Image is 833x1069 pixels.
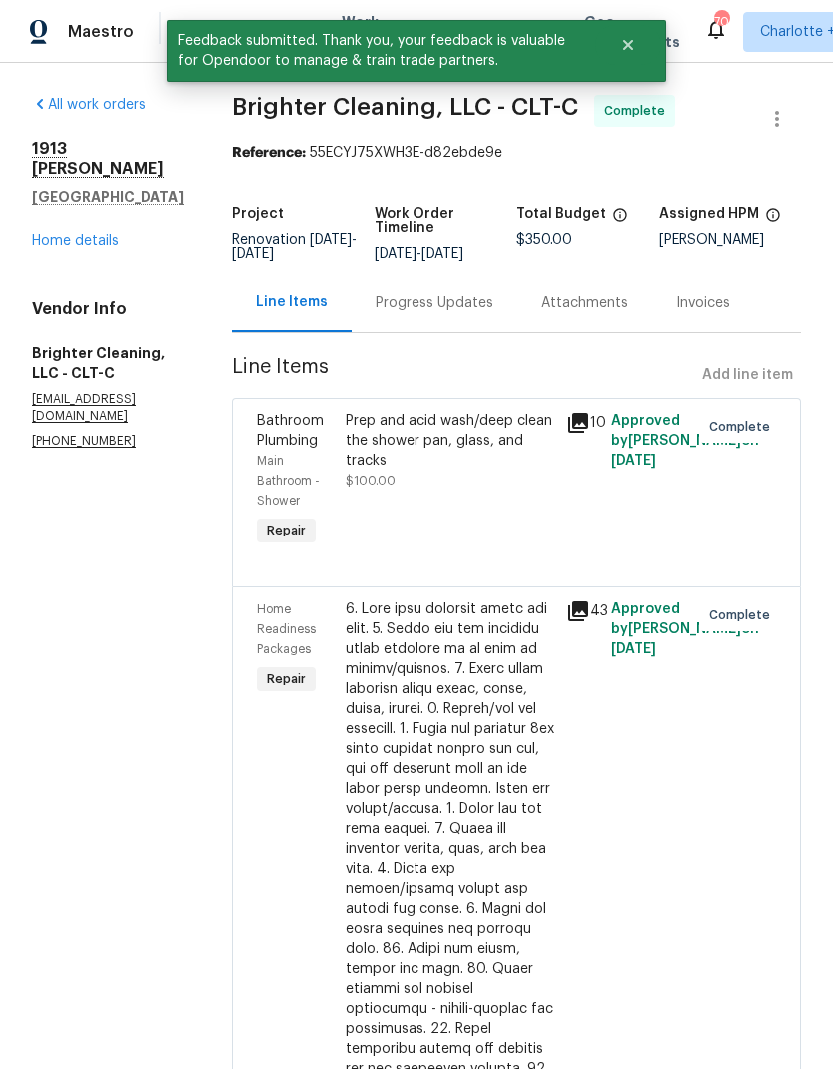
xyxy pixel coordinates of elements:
span: Complete [604,101,673,121]
div: 55ECYJ75XWH3E-d82ebde9e [232,143,801,163]
div: 43 [566,599,598,623]
b: Reference: [232,146,306,160]
div: 10 [566,411,598,435]
span: Maestro [68,22,134,42]
span: The total cost of line items that have been proposed by Opendoor. This sum includes line items th... [612,207,628,233]
h5: Work Order Timeline [375,207,517,235]
span: The hpm assigned to this work order. [765,207,781,233]
span: [DATE] [375,247,416,261]
span: Brighter Cleaning, LLC - CLT-C [232,95,578,119]
h5: Project [232,207,284,221]
span: [DATE] [421,247,463,261]
span: Renovation [232,233,357,261]
span: $350.00 [516,233,572,247]
h5: Brighter Cleaning, LLC - CLT-C [32,343,184,383]
span: Repair [259,669,314,689]
span: Bathroom Plumbing [257,414,324,448]
div: Prep and acid wash/deep clean the shower pan, glass, and tracks [346,411,555,471]
h5: Assigned HPM [659,207,759,221]
a: All work orders [32,98,146,112]
h5: Total Budget [516,207,606,221]
span: Feedback submitted. Thank you, your feedback is valuable for Opendoor to manage & train trade par... [167,20,595,82]
span: Complete [709,417,778,437]
span: Complete [709,605,778,625]
span: Geo Assignments [584,12,680,52]
span: Approved by [PERSON_NAME] on [611,602,759,656]
a: Home details [32,234,119,248]
span: $100.00 [346,475,396,487]
span: Home Readiness Packages [257,603,316,655]
span: [DATE] [611,642,656,656]
span: [DATE] [310,233,352,247]
span: Line Items [232,357,694,394]
div: Attachments [541,293,628,313]
span: - [375,247,463,261]
span: Main Bathroom - Shower [257,455,320,507]
div: Progress Updates [376,293,493,313]
span: [DATE] [611,454,656,468]
span: Approved by [PERSON_NAME] on [611,414,759,468]
div: Line Items [256,292,328,312]
div: 70 [714,12,728,32]
span: - [232,233,357,261]
span: [DATE] [232,247,274,261]
span: Work Orders [342,12,393,52]
h4: Vendor Info [32,299,184,319]
div: [PERSON_NAME] [659,233,802,247]
div: Invoices [676,293,730,313]
span: Repair [259,521,314,540]
button: Close [595,25,661,65]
